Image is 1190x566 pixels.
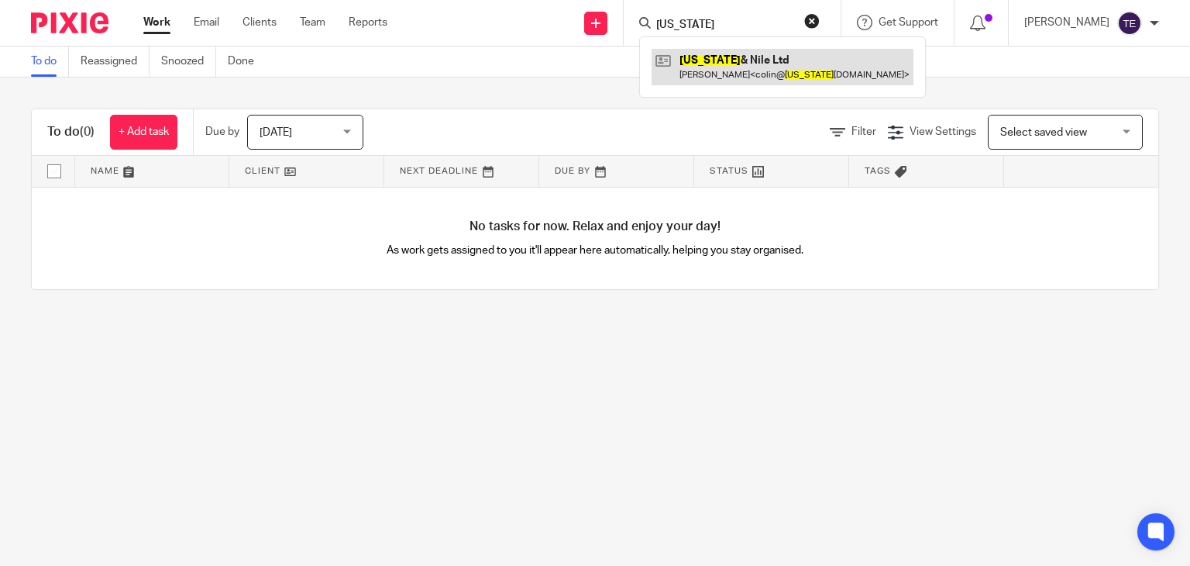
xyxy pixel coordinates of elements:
[314,243,877,258] p: As work gets assigned to you it'll appear here automatically, helping you stay organised.
[161,47,216,77] a: Snoozed
[851,126,876,137] span: Filter
[260,127,292,138] span: [DATE]
[228,47,266,77] a: Done
[349,15,387,30] a: Reports
[804,13,820,29] button: Clear
[143,15,170,30] a: Work
[32,219,1158,235] h4: No tasks for now. Relax and enjoy your day!
[31,47,69,77] a: To do
[879,17,938,28] span: Get Support
[655,19,794,33] input: Search
[31,12,108,33] img: Pixie
[110,115,177,150] a: + Add task
[81,47,150,77] a: Reassigned
[80,126,95,138] span: (0)
[1024,15,1109,30] p: [PERSON_NAME]
[205,124,239,140] p: Due by
[1000,127,1087,138] span: Select saved view
[1117,11,1142,36] img: svg%3E
[300,15,325,30] a: Team
[242,15,277,30] a: Clients
[47,124,95,140] h1: To do
[910,126,976,137] span: View Settings
[194,15,219,30] a: Email
[865,167,891,175] span: Tags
